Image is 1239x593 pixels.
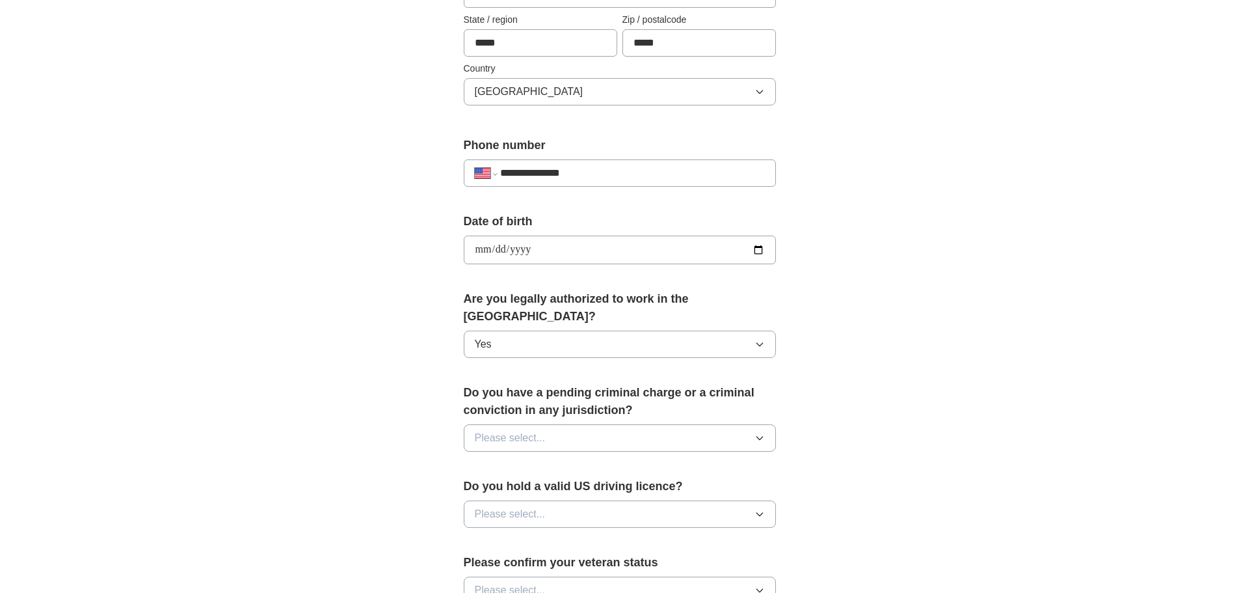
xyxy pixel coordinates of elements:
label: Do you have a pending criminal charge or a criminal conviction in any jurisdiction? [464,384,776,419]
span: [GEOGRAPHIC_DATA] [475,84,583,100]
button: Please select... [464,501,776,528]
button: [GEOGRAPHIC_DATA] [464,78,776,105]
label: Phone number [464,137,776,154]
span: Please select... [475,430,546,446]
label: Do you hold a valid US driving licence? [464,478,776,495]
label: Country [464,62,776,76]
span: Yes [475,337,492,352]
label: Zip / postalcode [622,13,776,27]
label: Date of birth [464,213,776,230]
label: Please confirm your veteran status [464,554,776,572]
label: State / region [464,13,617,27]
label: Are you legally authorized to work in the [GEOGRAPHIC_DATA]? [464,290,776,325]
span: Please select... [475,506,546,522]
button: Please select... [464,424,776,452]
button: Yes [464,331,776,358]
